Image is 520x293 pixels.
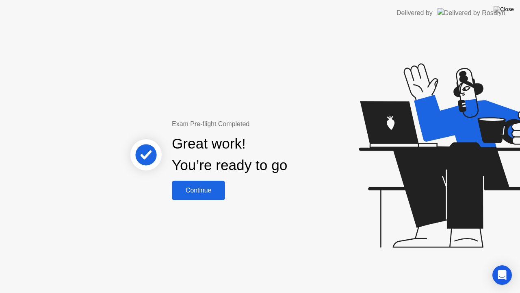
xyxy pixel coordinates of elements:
button: Continue [172,181,225,200]
img: Delivered by Rosalyn [438,8,505,17]
div: Delivered by [396,8,433,18]
div: Continue [174,187,223,194]
div: Open Intercom Messenger [492,265,512,285]
div: Great work! You’re ready to go [172,133,287,176]
div: Exam Pre-flight Completed [172,119,340,129]
img: Close [494,6,514,13]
